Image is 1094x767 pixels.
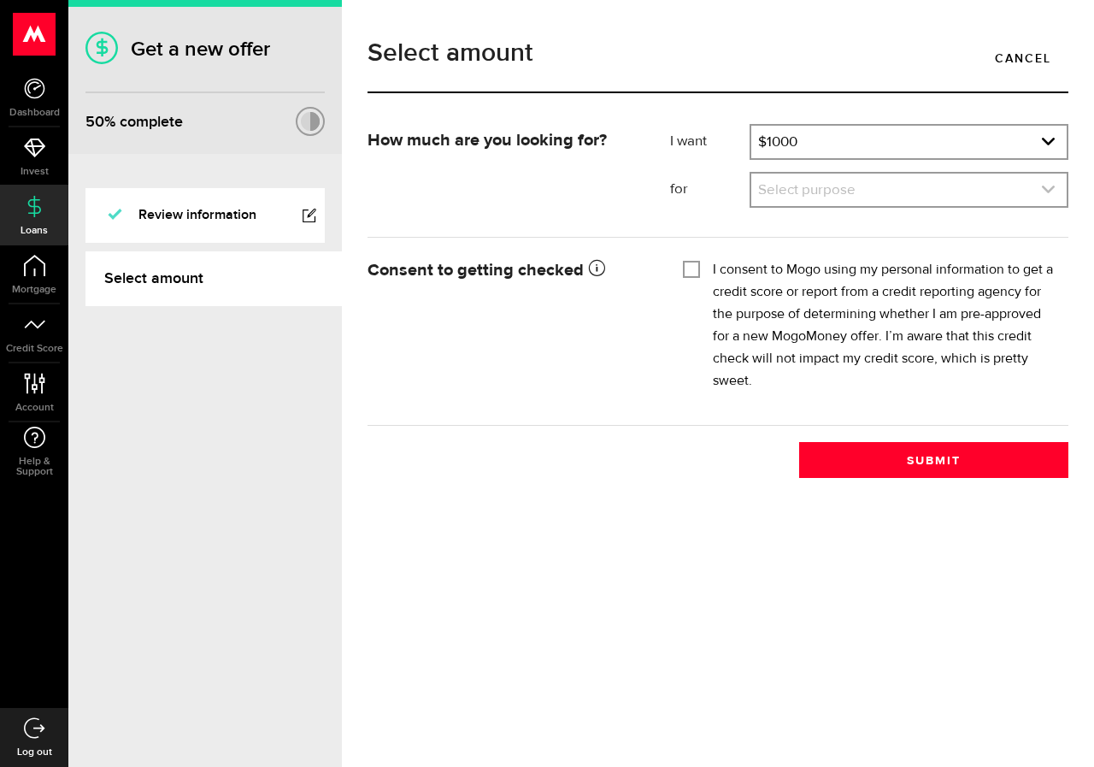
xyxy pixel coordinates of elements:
[751,126,1067,158] a: expand select
[85,107,183,138] div: % complete
[85,37,325,62] h1: Get a new offer
[85,113,104,131] span: 50
[368,132,607,149] strong: How much are you looking for?
[85,251,342,306] a: Select amount
[368,40,1068,66] h1: Select amount
[751,174,1067,206] a: expand select
[85,188,325,243] a: Review information
[670,132,750,152] label: I want
[799,442,1068,478] button: Submit
[670,180,750,200] label: for
[713,259,1056,392] label: I consent to Mogo using my personal information to get a credit score or report from a credit rep...
[14,7,65,58] button: Open LiveChat chat widget
[978,40,1068,76] a: Cancel
[683,259,700,276] input: I consent to Mogo using my personal information to get a credit score or report from a credit rep...
[368,262,605,279] strong: Consent to getting checked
